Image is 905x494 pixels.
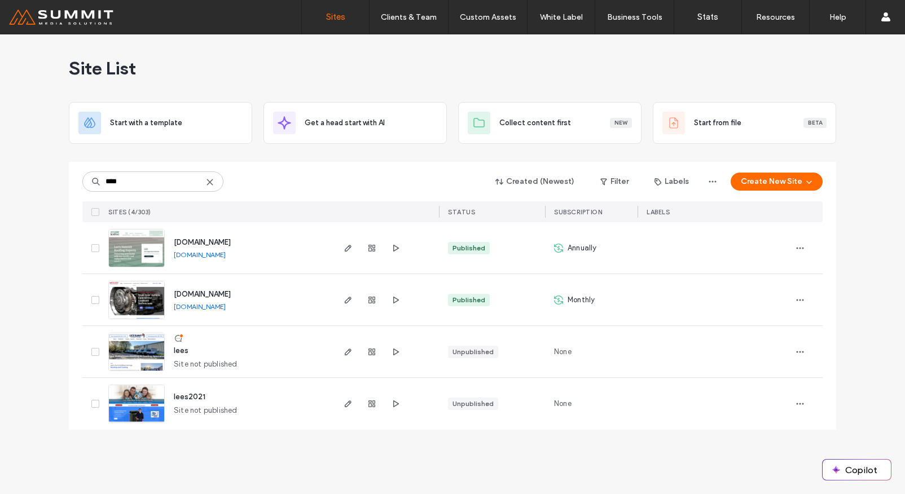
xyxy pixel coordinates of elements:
[554,398,572,409] span: None
[540,12,583,22] label: White Label
[653,102,836,144] div: Start from fileBeta
[381,12,437,22] label: Clients & Team
[460,12,516,22] label: Custom Assets
[174,302,226,311] a: [DOMAIN_NAME]
[610,118,632,128] div: New
[829,12,846,22] label: Help
[174,405,238,416] span: Site not published
[803,118,827,128] div: Beta
[69,102,252,144] div: Start with a template
[174,290,231,298] a: [DOMAIN_NAME]
[486,173,585,191] button: Created (Newest)
[458,102,642,144] div: Collect content firstNew
[607,12,662,22] label: Business Tools
[108,208,151,216] span: SITES (4/303)
[756,12,795,22] label: Resources
[326,12,345,22] label: Sites
[554,346,572,358] span: None
[452,347,494,357] div: Unpublished
[174,359,238,370] span: Site not published
[554,208,602,216] span: SUBSCRIPTION
[174,392,205,401] a: lees2021
[568,242,597,254] span: Annually
[263,102,447,144] div: Get a head start with AI
[448,208,475,216] span: STATUS
[174,238,231,246] a: [DOMAIN_NAME]
[174,346,188,355] a: lees
[452,399,494,409] div: Unpublished
[823,460,891,480] button: Copilot
[499,117,571,129] span: Collect content first
[694,117,741,129] span: Start from file
[731,173,823,191] button: Create New Site
[452,295,485,305] div: Published
[697,12,718,22] label: Stats
[305,117,385,129] span: Get a head start with AI
[568,294,595,306] span: Monthly
[174,250,226,259] a: [DOMAIN_NAME]
[644,173,699,191] button: Labels
[589,173,640,191] button: Filter
[110,117,182,129] span: Start with a template
[647,208,670,216] span: LABELS
[69,57,136,80] span: Site List
[452,243,485,253] div: Published
[26,8,49,18] span: Help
